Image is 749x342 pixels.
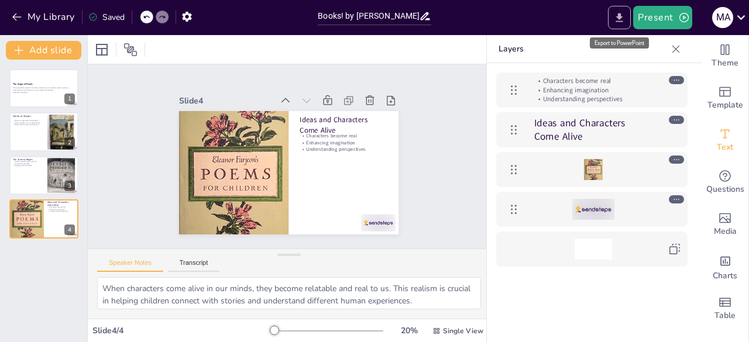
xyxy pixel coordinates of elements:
[168,259,220,272] button: Transcript
[534,85,652,95] p: Enhancing imagination
[13,91,75,94] p: Generated with [URL]
[496,192,688,227] div: https://cdn.sendsteps.com/images/logo/sendsteps_logo_white.pnghttps://cdn.sendsteps.com/images/lo...
[47,201,75,207] p: Ideas and Characters Come Alive
[534,95,652,104] p: Understanding perspectives
[97,277,481,309] textarea: When characters come alive in our minds, they become relatable and real to us. This realism is cr...
[702,35,748,77] div: Change the overall theme
[13,123,44,126] p: Books spark curiosity and creativity
[13,119,44,122] p: Books are gateways to imagination
[9,69,78,108] div: 1
[633,6,692,29] button: Present
[47,206,75,209] p: Characters become real
[185,84,279,105] div: Slide 4
[499,35,666,63] p: Layers
[702,246,748,288] div: Add charts and graphs
[64,94,75,104] div: 1
[97,259,163,272] button: Speaker Notes
[92,325,271,336] div: Slide 4 / 4
[496,152,688,187] div: https://cdn.sendsteps.com/images/slides/2025_30_09_01_05-pUqblhqOXzmTVQIh.jpeg
[300,147,388,163] p: Understanding perspectives
[92,40,111,59] div: Layout
[717,141,733,154] span: Text
[395,325,423,336] div: 20 %
[47,208,75,210] p: Enhancing imagination
[712,57,738,70] span: Theme
[496,112,688,147] div: Ideas and Characters Come Alive
[714,309,736,322] span: Table
[64,181,75,191] div: 3
[6,41,81,60] button: Add slide
[47,210,75,213] p: Understanding perspectives
[9,156,78,195] div: 3
[13,87,75,91] p: This presentation explores how books transport us to wondrous worlds, ignite our imaginations, an...
[702,288,748,330] div: Add a table
[590,37,649,49] div: Export to PowerPoint
[712,6,733,29] button: M A
[64,137,75,148] div: 2
[301,140,389,156] p: Enhancing imagination
[702,77,748,119] div: Add ready made slides
[9,199,78,238] div: 4
[9,112,78,151] div: 2
[706,183,744,196] span: Questions
[13,158,44,161] p: The Journey Begins
[702,203,748,246] div: Add images, graphics, shapes or video
[9,8,80,26] button: My Library
[13,122,44,124] p: Books transport us to magical places
[13,165,44,167] p: Engaging with characters
[13,160,44,163] p: Opening a book starts a journey
[702,161,748,203] div: Get real-time input from your audience
[496,72,688,108] div: Characters become realEnhancing imaginationUnderstanding perspectives
[88,12,125,23] div: Saved
[707,99,743,112] span: Template
[713,270,737,282] span: Charts
[534,76,652,85] p: Characters become real
[13,114,44,118] p: Worlds of Wonder
[608,6,631,29] button: Export to PowerPoint
[302,116,391,146] p: Ideas and Characters Come Alive
[702,119,748,161] div: Add text boxes
[302,134,390,150] p: Characters become real
[13,163,44,165] p: Discovering new ideas
[64,224,75,235] div: 4
[123,43,138,57] span: Position
[712,7,733,28] div: M A
[318,8,418,25] input: Insert title
[443,326,483,336] span: Single View
[534,116,652,143] p: Ideas and Characters Come Alive
[13,83,33,86] strong: The Magic of Books
[714,225,737,238] span: Media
